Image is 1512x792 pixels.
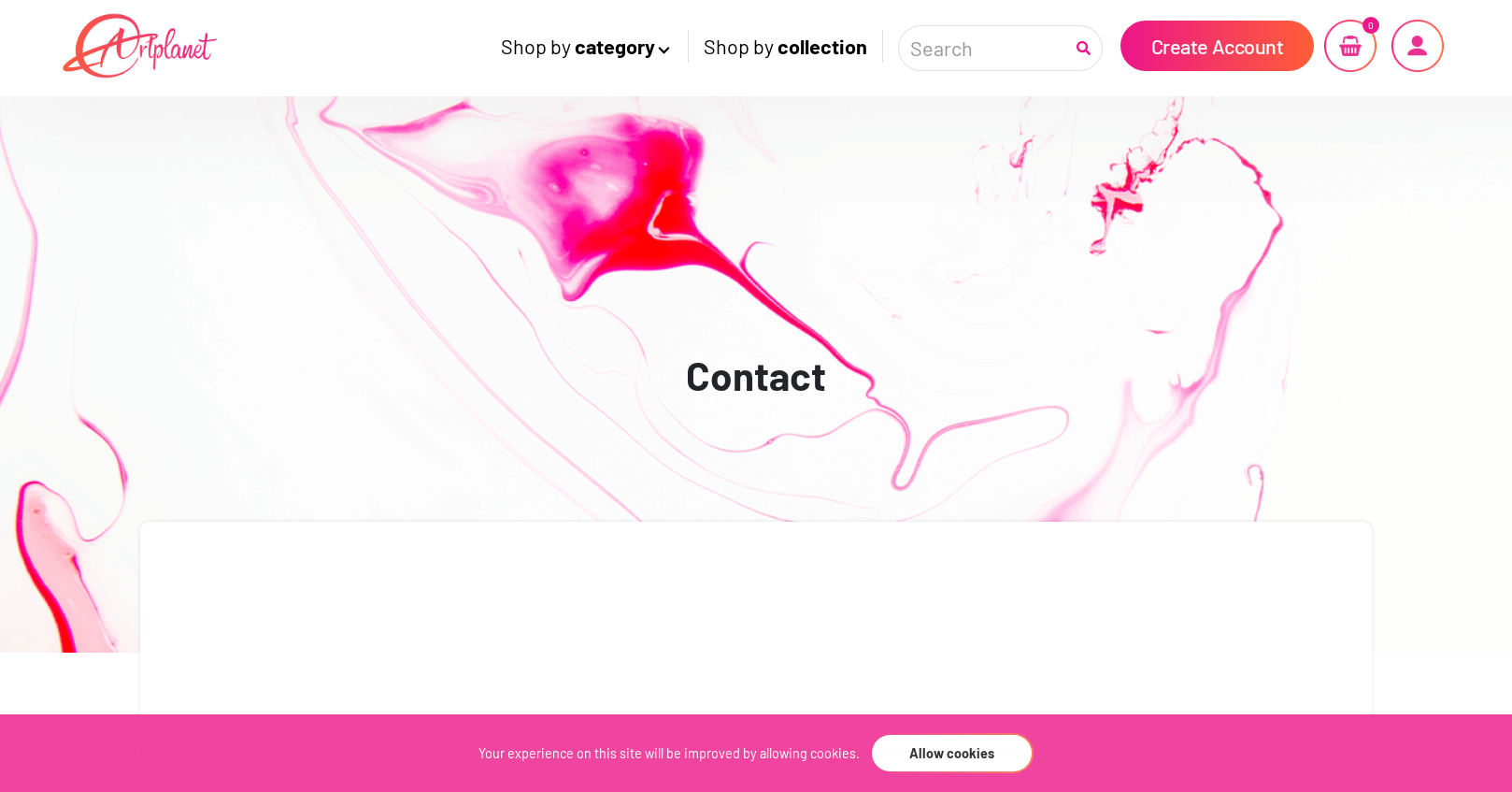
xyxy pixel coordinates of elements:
[486,30,688,63] span: Shop by
[478,745,860,761] span: Your experience on this site will be improved by allowing cookies.
[1324,20,1376,72] img: cartnew.png
[1151,34,1284,58] span: Create Account
[1362,17,1379,34] span: 0
[61,12,220,79] img: Artplanet logo
[575,34,673,58] a: category
[1120,21,1315,71] a: Create Account
[777,34,867,58] a: collection
[686,352,826,398] div: Contact
[898,25,1066,71] input: Search
[689,30,882,63] span: Shop by
[1391,20,1444,72] img: profile.png
[870,733,1034,773] button: Allow cookies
